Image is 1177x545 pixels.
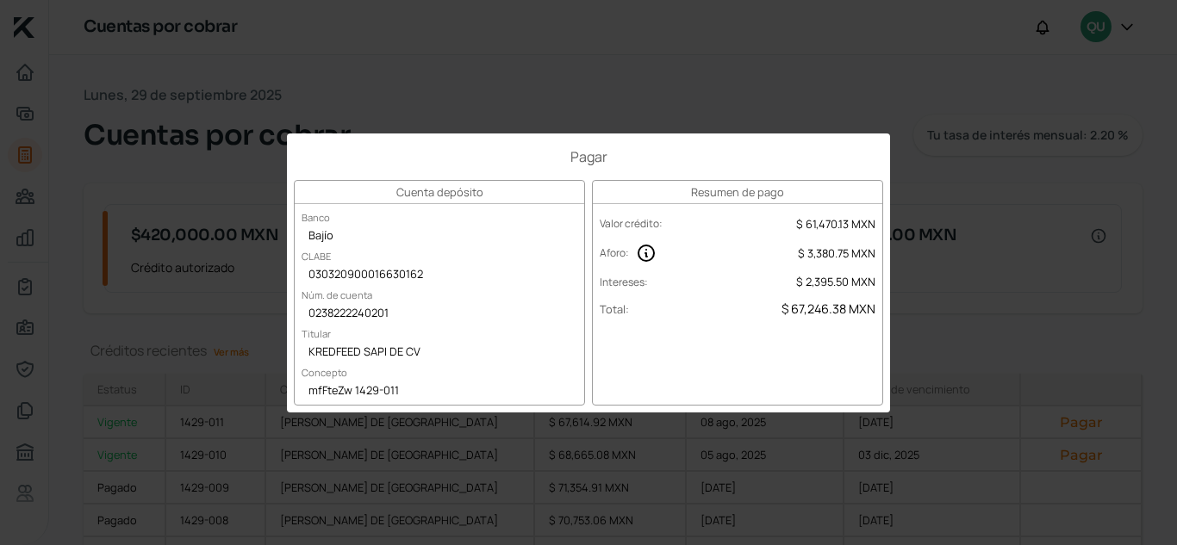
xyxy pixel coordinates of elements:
label: Titular [295,320,338,347]
h1: Pagar [294,147,883,166]
label: Valor crédito : [600,216,663,231]
label: Banco [295,204,337,231]
span: $ 2,395.50 MXN [796,274,875,289]
div: 030320900016630162 [295,263,584,288]
div: mfFteZw 1429-011 [295,379,584,405]
label: Núm. de cuenta [295,282,379,308]
div: Bajío [295,224,584,250]
span: $ 3,380.75 MXN [798,245,875,261]
label: Total : [600,301,629,317]
h3: Resumen de pago [593,181,882,204]
label: CLABE [295,243,338,269]
div: KREDFEED SAPI DE CV [295,340,584,366]
h3: Cuenta depósito [295,181,584,204]
label: Concepto [295,359,354,386]
label: Intereses : [600,275,648,289]
div: 0238222240201 [295,301,584,327]
span: $ 61,470.13 MXN [796,216,875,232]
span: $ 67,246.38 MXN [782,300,875,317]
label: Aforo : [600,245,629,260]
